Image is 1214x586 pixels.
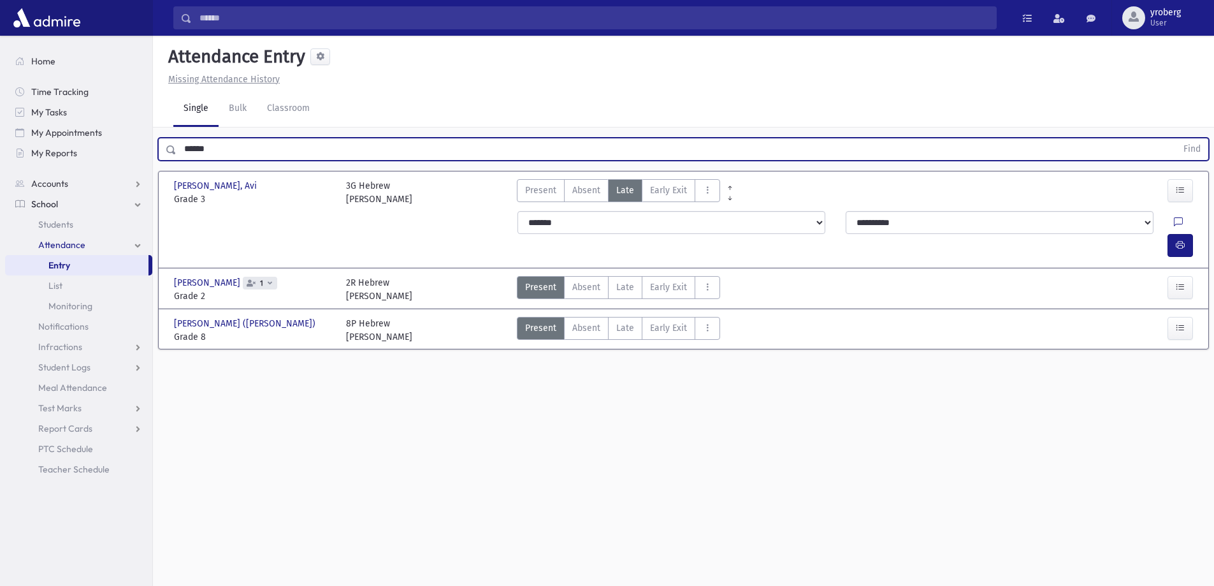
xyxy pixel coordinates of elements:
span: Late [616,321,634,335]
a: Home [5,51,152,71]
span: Late [616,281,634,294]
a: My Appointments [5,122,152,143]
span: [PERSON_NAME] [174,276,243,289]
span: Present [525,184,556,197]
span: [PERSON_NAME], Avi [174,179,259,193]
a: Classroom [257,91,320,127]
u: Missing Attendance History [168,74,280,85]
span: User [1150,18,1181,28]
span: Late [616,184,634,197]
a: Infractions [5,337,152,357]
span: Report Cards [38,423,92,434]
span: My Reports [31,147,77,159]
a: Students [5,214,152,235]
span: Present [525,281,556,294]
span: Home [31,55,55,67]
span: Absent [572,321,600,335]
input: Search [192,6,996,29]
span: Present [525,321,556,335]
span: Absent [572,281,600,294]
a: Teacher Schedule [5,459,152,480]
span: Absent [572,184,600,197]
a: Attendance [5,235,152,255]
span: Teacher Schedule [38,464,110,475]
div: 2R Hebrew [PERSON_NAME] [346,276,412,303]
a: List [5,275,152,296]
span: Monitoring [48,300,92,312]
span: My Tasks [31,106,67,118]
a: School [5,194,152,214]
span: 1 [257,279,266,288]
span: Grade 2 [174,289,333,303]
span: Time Tracking [31,86,89,98]
a: Entry [5,255,148,275]
span: Attendance [38,239,85,251]
div: AttTypes [517,179,720,206]
span: Infractions [38,341,82,353]
span: Grade 3 [174,193,333,206]
a: My Tasks [5,102,152,122]
span: List [48,280,62,291]
span: [PERSON_NAME] ([PERSON_NAME]) [174,317,318,330]
span: Accounts [31,178,68,189]
span: Student Logs [38,362,90,373]
span: Early Exit [650,281,687,294]
a: My Reports [5,143,152,163]
div: 8P Hebrew [PERSON_NAME] [346,317,412,344]
span: Grade 8 [174,330,333,344]
a: Missing Attendance History [163,74,280,85]
span: Notifications [38,321,89,332]
h5: Attendance Entry [163,46,305,68]
span: PTC Schedule [38,443,93,455]
a: Report Cards [5,418,152,439]
div: 3G Hebrew [PERSON_NAME] [346,179,412,206]
span: yroberg [1150,8,1181,18]
span: Meal Attendance [38,382,107,393]
a: Student Logs [5,357,152,377]
div: AttTypes [517,276,720,303]
span: Early Exit [650,321,687,335]
span: Students [38,219,73,230]
span: Entry [48,260,70,271]
span: Test Marks [38,402,82,414]
a: Bulk [219,91,257,127]
span: School [31,198,58,210]
a: Single [173,91,219,127]
span: Early Exit [650,184,687,197]
span: My Appointments [31,127,102,138]
a: Time Tracking [5,82,152,102]
a: Meal Attendance [5,377,152,398]
div: AttTypes [517,317,720,344]
a: PTC Schedule [5,439,152,459]
button: Find [1176,138,1208,160]
a: Notifications [5,316,152,337]
a: Monitoring [5,296,152,316]
a: Accounts [5,173,152,194]
a: Test Marks [5,398,152,418]
img: AdmirePro [10,5,83,31]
